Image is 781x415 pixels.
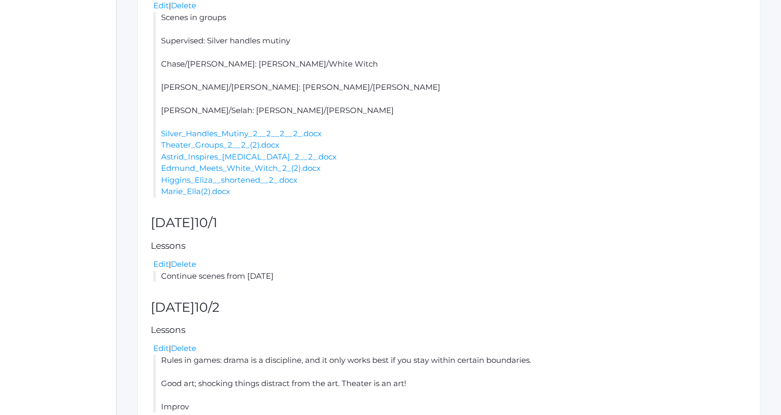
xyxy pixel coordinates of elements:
[153,259,169,269] a: Edit
[161,140,279,150] a: Theater_Groups_2__2_(2).docx
[153,355,747,413] li: Rules in games: drama is a discipline, and it only works best if you stay within certain boundari...
[153,259,747,270] div: |
[153,12,747,198] li: Scenes in groups Supervised: Silver handles mutiny Chase/[PERSON_NAME]: [PERSON_NAME]/White Witch...
[195,215,217,230] span: 10/1
[161,152,337,162] a: Astrid_Inspires_[MEDICAL_DATA]_2__2_.docx
[161,163,321,173] a: Edmund_Meets_White_Witch_2_(2).docx
[161,175,297,185] a: Higgins_Eliza__shortened__2_.docx
[153,270,747,282] li: Continue scenes from [DATE]
[151,216,747,230] h2: [DATE]
[153,1,169,10] a: Edit
[161,129,322,138] a: Silver_Handles_Mutiny_2__2__2__2_.docx
[153,343,747,355] div: |
[151,241,747,251] h5: Lessons
[195,299,219,315] span: 10/2
[153,343,169,353] a: Edit
[151,300,747,315] h2: [DATE]
[171,1,196,10] a: Delete
[151,325,747,335] h5: Lessons
[171,259,196,269] a: Delete
[161,186,230,196] a: Marie_Ella(2).docx
[171,343,196,353] a: Delete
